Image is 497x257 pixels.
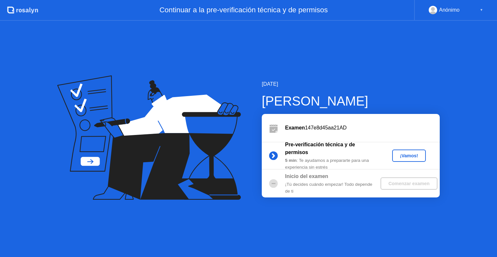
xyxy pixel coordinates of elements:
[381,177,437,190] button: Comenzar examen
[285,142,355,155] b: Pre-verificación técnica y de permisos
[285,181,378,195] div: ¡Tú decides cuándo empezar! Todo depende de ti
[285,124,440,132] div: 147e8d45aa21AD
[285,158,297,163] b: 5 min
[262,91,440,111] div: [PERSON_NAME]
[392,150,426,162] button: ¡Vamos!
[285,157,378,171] div: : Te ayudamos a prepararte para una experiencia sin estrés
[395,153,423,158] div: ¡Vamos!
[262,80,440,88] div: [DATE]
[439,6,459,14] div: Anónimo
[480,6,483,14] div: ▼
[285,125,305,130] b: Examen
[383,181,435,186] div: Comenzar examen
[285,173,328,179] b: Inicio del examen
